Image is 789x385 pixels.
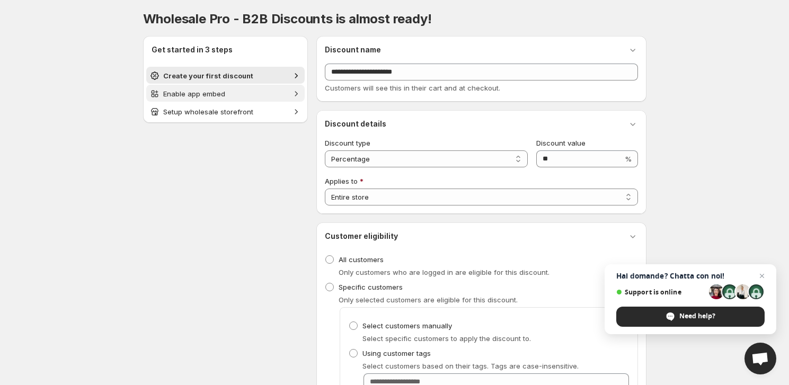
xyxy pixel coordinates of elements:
span: Need help? [679,311,715,321]
span: Create your first discount [163,71,253,80]
span: Support is online [616,288,705,296]
span: Only selected customers are eligible for this discount. [339,296,518,304]
span: Applies to [325,177,358,185]
span: Specific customers [339,283,403,291]
h1: Wholesale Pro - B2B Discounts is almost ready! [143,11,646,28]
h2: Get started in 3 steps [152,44,299,55]
span: Select customers based on their tags. Tags are case-insensitive. [362,362,579,370]
span: Discount value [536,139,586,147]
div: Need help? [616,307,765,327]
span: % [625,155,632,163]
span: Discount type [325,139,370,147]
span: Select customers manually [362,321,452,330]
span: Select specific customers to apply the discount to. [362,334,531,343]
h3: Discount name [325,44,381,55]
h3: Customer eligibility [325,231,398,241]
span: Setup wholesale storefront [163,108,253,116]
span: Close chat [756,270,768,282]
span: Only customers who are logged in are eligible for this discount. [339,268,549,276]
span: Customers will see this in their cart and at checkout. [325,84,500,92]
span: All customers [339,255,384,264]
span: Hai domande? Chatta con noi! [616,272,765,280]
div: Open chat [744,343,776,374]
h3: Discount details [325,119,386,129]
span: Using customer tags [362,349,431,357]
span: Enable app embed [163,89,225,98]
